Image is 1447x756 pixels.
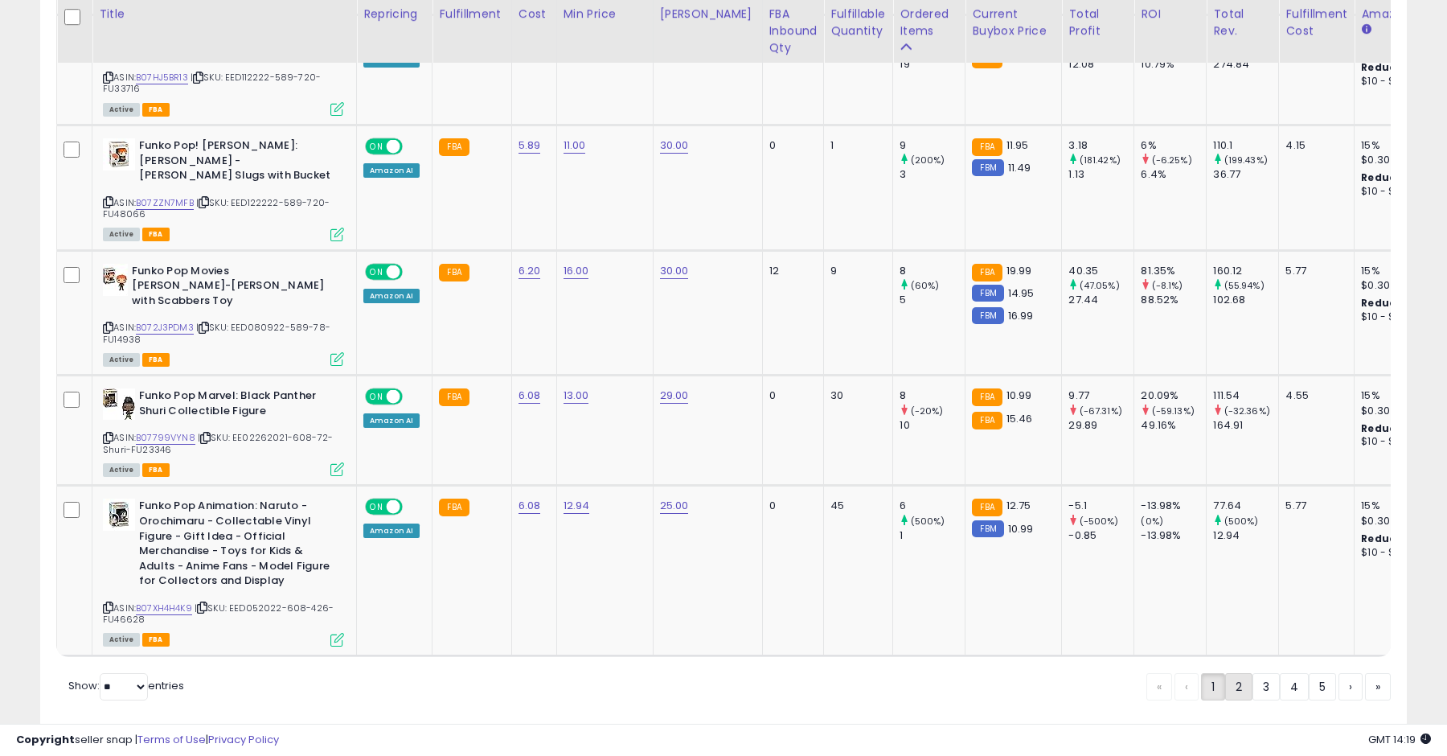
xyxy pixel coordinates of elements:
[1068,528,1133,543] div: -0.85
[769,264,812,278] div: 12
[1141,388,1206,403] div: 20.09%
[1006,138,1029,153] span: 11.95
[1285,388,1342,403] div: 4.55
[400,140,426,154] span: OFF
[911,405,944,417] small: (-20%)
[972,520,1003,537] small: FBM
[99,6,350,23] div: Title
[1141,418,1206,433] div: 49.16%
[363,163,420,178] div: Amazon AI
[900,57,965,72] div: 19
[103,196,330,220] span: | SKU: EED122222-589-720-FU48066
[1008,521,1034,536] span: 10.99
[1213,57,1278,72] div: 274.84
[103,71,321,95] span: | SKU: EED112222-589-720-FU33716
[103,602,334,626] span: | SKU: EED052022-608-426-FU46628
[136,321,194,335] a: B072J3PDM3
[564,263,589,279] a: 16.00
[1080,405,1122,417] small: (-67.31%)
[1201,673,1225,701] a: 1
[1213,418,1278,433] div: 164.91
[900,264,965,278] div: 8
[142,103,170,117] span: FBA
[564,138,586,154] a: 11.00
[519,498,541,514] a: 6.08
[972,412,1002,429] small: FBA
[1068,499,1133,513] div: -5.1
[1068,6,1127,39] div: Total Profit
[972,307,1003,324] small: FBM
[1141,57,1206,72] div: 10.79%
[139,138,334,187] b: Funko Pop! [PERSON_NAME]: [PERSON_NAME] - [PERSON_NAME] Slugs with Bucket
[900,388,965,403] div: 8
[103,138,344,240] div: ASIN:
[1068,264,1133,278] div: 40.35
[660,6,756,23] div: [PERSON_NAME]
[1361,23,1371,37] small: Amazon Fees.
[911,279,940,292] small: (60%)
[1213,499,1278,513] div: 77.64
[1224,515,1259,528] small: (500%)
[103,103,140,117] span: All listings currently available for purchase on Amazon
[1213,167,1278,182] div: 36.77
[1224,405,1270,417] small: (-32.36%)
[367,390,387,404] span: ON
[139,388,334,422] b: Funko Pop Marvel: Black Panther Shuri Collectible Figure
[900,138,965,153] div: 9
[900,167,965,182] div: 3
[1213,388,1278,403] div: 111.54
[1213,138,1278,153] div: 110.1
[1375,679,1380,695] span: »
[1141,6,1199,23] div: ROI
[660,388,689,404] a: 29.00
[103,388,135,420] img: 51VBcVx0EmL._SL40_.jpg
[900,528,965,543] div: 1
[660,138,689,154] a: 30.00
[1213,293,1278,307] div: 102.68
[142,463,170,477] span: FBA
[1285,6,1347,39] div: Fulfillment Cost
[1068,57,1133,72] div: 12.08
[103,353,140,367] span: All listings currently available for purchase on Amazon
[1008,160,1031,175] span: 11.49
[519,138,541,154] a: 5.89
[363,524,420,538] div: Amazon AI
[103,138,135,171] img: 41gL0+4CivL._SL40_.jpg
[1368,732,1431,747] span: 2025-10-6 14:19 GMT
[363,413,420,428] div: Amazon AI
[136,602,192,615] a: B07XH4H4K9
[1141,138,1206,153] div: 6%
[136,71,188,84] a: B07HJ5BR13
[1309,673,1336,701] a: 5
[400,390,426,404] span: OFF
[367,140,387,154] span: ON
[660,498,689,514] a: 25.00
[103,264,344,365] div: ASIN:
[1141,499,1206,513] div: -13.98%
[103,431,333,455] span: | SKU: EE02262021-608-72-Shuri-FU23346
[1213,6,1272,39] div: Total Rev.
[1141,528,1206,543] div: -13.98%
[1141,264,1206,278] div: 81.35%
[142,228,170,241] span: FBA
[1008,286,1035,301] span: 14.95
[519,388,541,404] a: 6.08
[137,732,206,747] a: Terms of Use
[363,289,420,303] div: Amazon AI
[136,196,194,210] a: B07ZZN7MFB
[1285,499,1342,513] div: 5.77
[1141,515,1163,528] small: (0%)
[132,264,327,313] b: Funko Pop Movies [PERSON_NAME]-[PERSON_NAME] with Scabbers Toy
[1152,154,1192,166] small: (-6.25%)
[972,138,1002,156] small: FBA
[1285,264,1342,278] div: 5.77
[1080,154,1121,166] small: (181.42%)
[564,498,590,514] a: 12.94
[103,228,140,241] span: All listings currently available for purchase on Amazon
[1213,264,1278,278] div: 160.12
[972,388,1002,406] small: FBA
[1225,673,1252,701] a: 2
[439,138,469,156] small: FBA
[400,265,426,278] span: OFF
[1141,293,1206,307] div: 88.52%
